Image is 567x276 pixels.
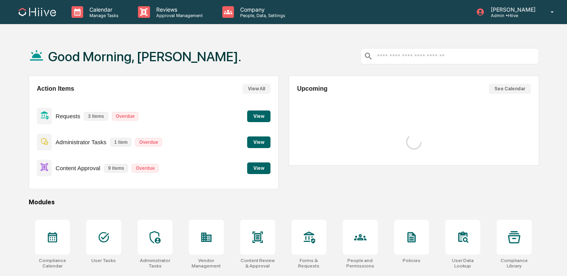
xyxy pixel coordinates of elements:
div: Compliance Calendar [35,258,70,269]
p: Approval Management [150,13,207,18]
p: Administrator Tasks [56,139,106,145]
p: Reviews [150,6,207,13]
p: Content Approval [56,165,100,171]
button: View [247,162,270,174]
div: Administrator Tasks [138,258,173,269]
div: Modules [29,198,539,206]
div: Vendor Management [189,258,224,269]
p: Admin • Hiive [485,13,539,18]
div: Forms & Requests [291,258,326,269]
p: Overdue [112,112,139,121]
p: [PERSON_NAME] [485,6,539,13]
p: Overdue [132,164,159,172]
p: Requests [56,113,80,119]
button: See Calendar [489,84,531,94]
div: Compliance Library [497,258,532,269]
p: 3 items [84,112,108,121]
p: Company [234,6,289,13]
p: Calendar [83,6,122,13]
div: User Tasks [91,258,116,263]
div: Content Review & Approval [240,258,275,269]
p: Manage Tasks [83,13,122,18]
p: 9 items [104,164,128,172]
h1: Good Morning, [PERSON_NAME]. [48,49,241,64]
img: logo [19,8,56,16]
a: View [247,138,270,145]
a: View [247,164,270,171]
h2: Action Items [37,85,74,92]
p: People, Data, Settings [234,13,289,18]
p: 1 item [110,138,132,147]
div: User Data Lookup [445,258,480,269]
a: View [247,112,270,119]
button: View [247,110,270,122]
p: Overdue [135,138,162,147]
div: People and Permissions [343,258,378,269]
button: View [247,136,270,148]
button: View All [243,84,270,94]
div: Policies [403,258,420,263]
h2: Upcoming [297,85,327,92]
